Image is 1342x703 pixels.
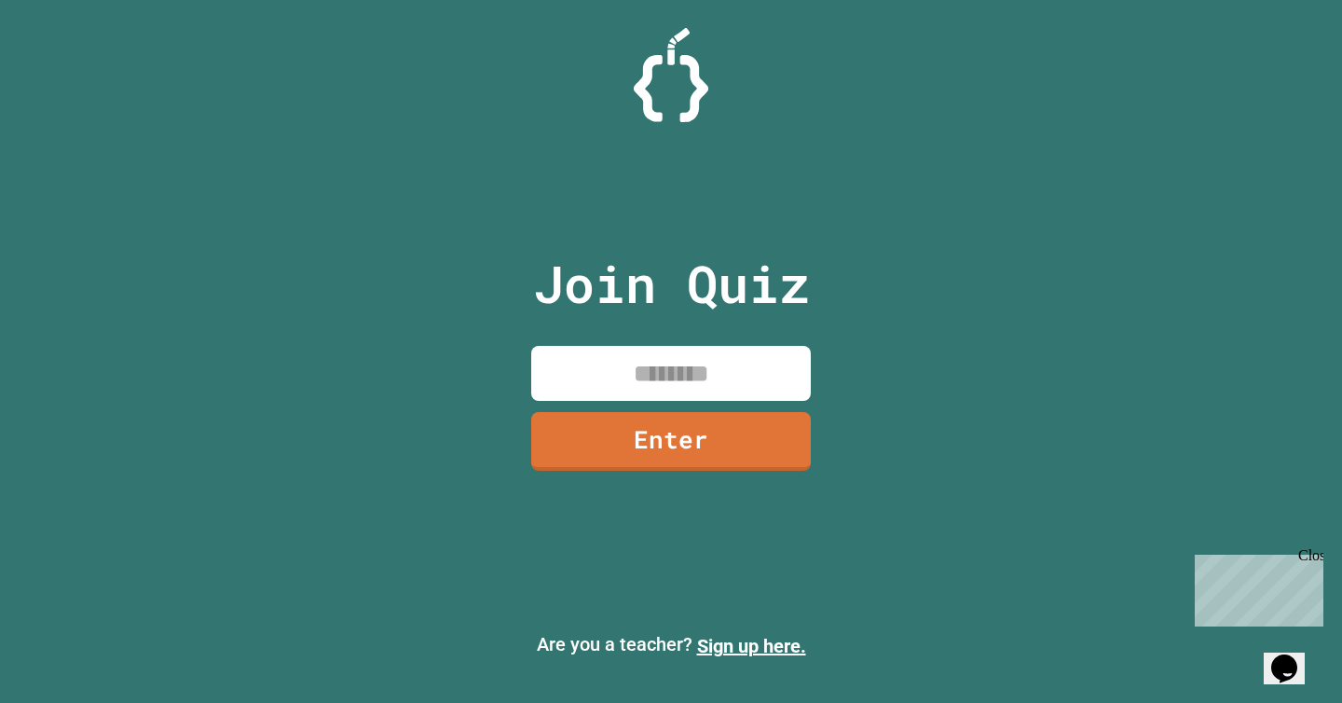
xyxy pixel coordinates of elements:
[634,28,708,122] img: Logo.svg
[7,7,129,118] div: Chat with us now!Close
[533,245,810,323] p: Join Quiz
[1264,628,1323,684] iframe: chat widget
[15,630,1327,660] p: Are you a teacher?
[531,412,811,471] a: Enter
[1187,547,1323,627] iframe: chat widget
[697,635,806,657] a: Sign up here.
